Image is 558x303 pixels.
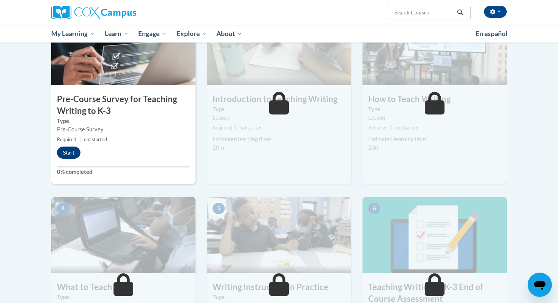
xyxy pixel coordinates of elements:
[57,293,190,301] label: Type
[57,203,69,214] span: 4
[363,197,507,273] img: Course Image
[363,93,507,105] h3: How to Teach Writing
[216,29,242,38] span: About
[57,147,80,159] button: Start
[51,93,195,117] h3: Pre-Course Survey for Teaching Writing to K-3
[471,26,512,42] a: En español
[207,281,351,293] h3: Writing Instruction in Practice
[51,6,195,19] a: Cox Campus
[484,6,507,18] button: Account Settings
[213,125,232,131] span: Required
[213,293,345,301] label: Type
[84,137,107,142] span: not started
[207,197,351,273] img: Course Image
[57,168,190,176] label: 0% completed
[454,8,466,17] button: Search
[40,25,518,43] div: Main menu
[51,197,195,273] img: Course Image
[207,93,351,105] h3: Introduction to Teaching Writing
[57,125,190,134] div: Pre-Course Survey
[391,125,392,131] span: |
[213,135,345,144] div: Estimated learning time:
[51,6,136,19] img: Cox Campus
[363,9,507,85] img: Course Image
[207,9,351,85] img: Course Image
[213,114,345,122] div: Lesson
[368,135,501,144] div: Estimated learning time:
[57,137,76,142] span: Required
[100,25,134,43] a: Learn
[177,29,207,38] span: Explore
[394,8,454,17] input: Search Courses
[213,203,225,214] span: 5
[368,125,388,131] span: Required
[46,25,100,43] a: My Learning
[368,114,501,122] div: Lesson
[528,273,552,297] iframe: Button to launch messaging window
[368,144,380,151] span: 20m
[79,137,81,142] span: |
[395,125,418,131] span: not started
[51,9,195,85] img: Course Image
[235,125,236,131] span: |
[172,25,212,43] a: Explore
[368,203,380,214] span: 6
[51,29,95,38] span: My Learning
[57,117,190,125] label: Type
[51,281,195,293] h3: What to Teach
[368,105,501,114] label: Type
[133,25,172,43] a: Engage
[213,105,345,114] label: Type
[213,144,224,151] span: 20m
[476,30,508,38] span: En español
[105,29,129,38] span: Learn
[212,25,247,43] a: About
[240,125,263,131] span: not started
[138,29,167,38] span: Engage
